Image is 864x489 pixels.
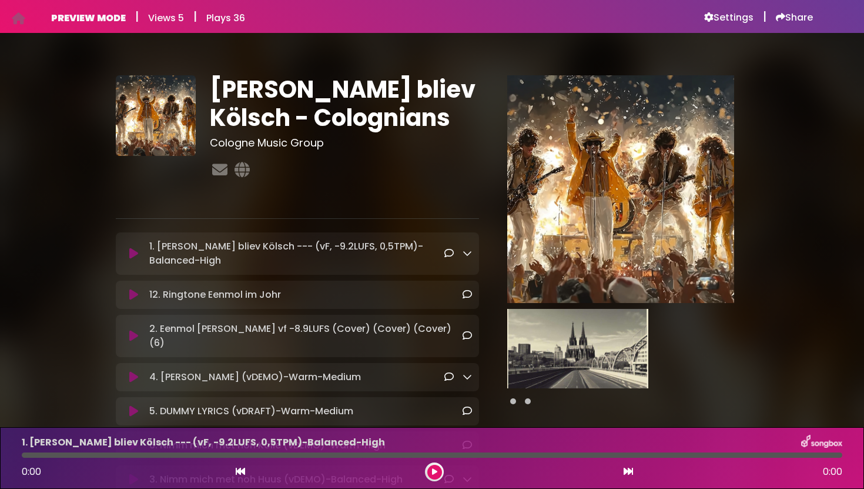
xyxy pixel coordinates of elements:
[507,75,734,302] img: Main Media
[149,404,353,418] p: 5. DUMMY LYRICS (vDRAFT)-Warm-Medium
[704,12,754,24] a: Settings
[22,465,41,478] span: 0:00
[193,9,197,24] h5: |
[148,12,184,24] h6: Views 5
[763,9,766,24] h5: |
[135,9,139,24] h5: |
[801,435,842,450] img: songbox-logo-white.png
[149,322,462,350] p: 2. Eenmol [PERSON_NAME] vf -8.9LUFS (Cover) (Cover) (Cover) (6)
[823,465,842,479] span: 0:00
[210,137,478,149] h3: Cologne Music Group
[51,12,126,24] h6: PREVIEW MODE
[149,288,281,302] p: 12. Ringtone Eenmol im Johr
[507,309,648,388] img: bj9cZIVSFGdJ3k2YEuQL
[776,12,813,24] a: Share
[149,370,361,384] p: 4. [PERSON_NAME] (vDEMO)-Warm-Medium
[210,75,478,132] h1: [PERSON_NAME] bliev Kölsch - Colognians
[206,12,245,24] h6: Plays 36
[22,435,385,450] p: 1. [PERSON_NAME] bliev Kölsch --- (vF, -9.2LUFS, 0,5TPM)-Balanced-High
[149,239,444,268] p: 1. [PERSON_NAME] bliev Kölsch --- (vF, -9.2LUFS, 0,5TPM)-Balanced-High
[116,75,196,155] img: 7CvscnJpT4ZgYQDj5s5A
